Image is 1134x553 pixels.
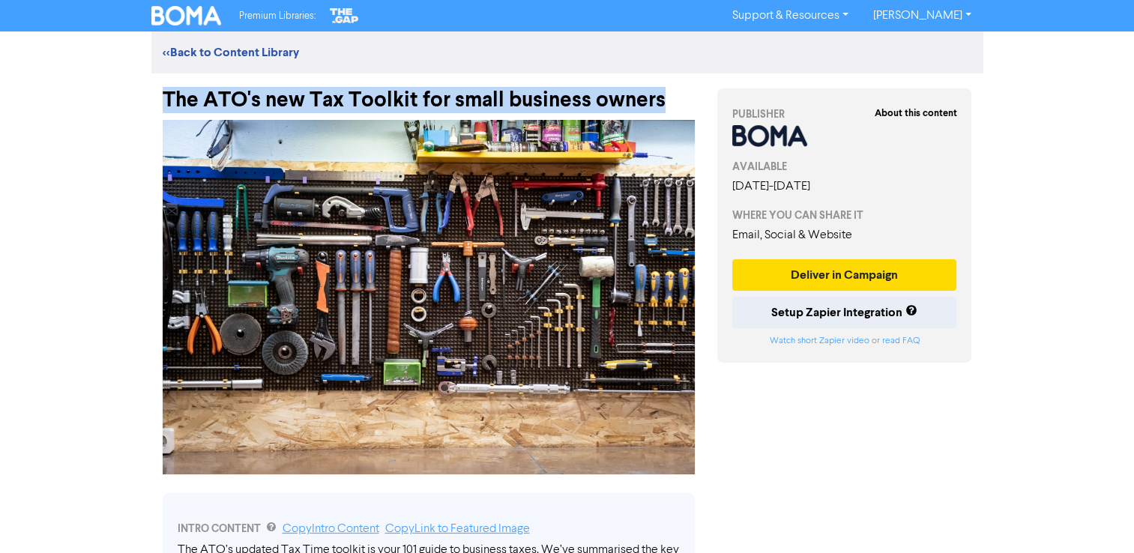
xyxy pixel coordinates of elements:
a: Watch short Zapier video [769,336,869,345]
div: INTRO CONTENT [178,520,680,538]
button: Setup Zapier Integration [732,297,957,328]
a: <<Back to Content Library [163,45,299,60]
div: [DATE] - [DATE] [732,178,957,196]
a: read FAQ [881,336,919,345]
a: Copy Link to Featured Image [385,523,530,535]
div: or [732,334,957,348]
img: BOMA Logo [151,6,222,25]
span: Premium Libraries: [239,11,316,21]
div: PUBLISHER [732,106,957,122]
div: Email, Social & Website [732,226,957,244]
div: WHERE YOU CAN SHARE IT [732,208,957,223]
iframe: Chat Widget [1059,481,1134,553]
div: The ATO's new Tax Toolkit for small business owners [163,73,695,112]
button: Deliver in Campaign [732,259,957,291]
img: The Gap [328,6,361,25]
a: Copy Intro Content [283,523,379,535]
a: Support & Resources [720,4,860,28]
strong: About this content [874,107,956,119]
a: [PERSON_NAME] [860,4,983,28]
div: AVAILABLE [732,159,957,175]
